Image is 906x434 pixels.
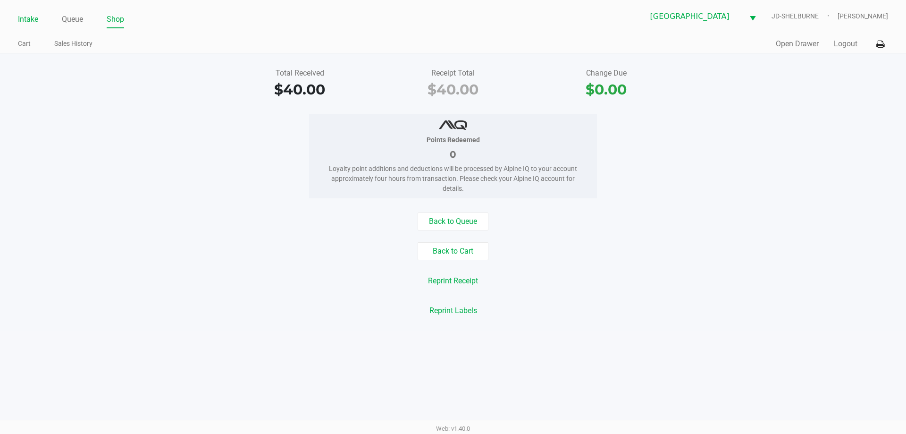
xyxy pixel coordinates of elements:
a: Cart [18,38,31,50]
div: Loyalty point additions and deductions will be processed by Alpine IQ to your account approximate... [323,164,583,194]
button: Reprint Labels [423,302,483,320]
a: Shop [107,13,124,26]
div: $40.00 [230,79,369,100]
button: Reprint Receipt [422,272,484,290]
a: Sales History [54,38,92,50]
div: Change Due [537,68,676,79]
button: Select [744,5,762,27]
div: Receipt Total [384,68,523,79]
div: 0 [323,147,583,162]
a: Intake [18,13,38,26]
button: Back to Cart [418,242,488,260]
span: [GEOGRAPHIC_DATA] [650,11,738,22]
div: $40.00 [384,79,523,100]
span: JD-SHELBURNE [772,11,838,21]
div: Points Redeemed [323,135,583,145]
div: Total Received [230,68,369,79]
span: [PERSON_NAME] [838,11,888,21]
span: Web: v1.40.0 [436,425,470,432]
div: $0.00 [537,79,676,100]
a: Queue [62,13,83,26]
button: Back to Queue [418,213,488,230]
button: Logout [834,38,857,50]
button: Open Drawer [776,38,819,50]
